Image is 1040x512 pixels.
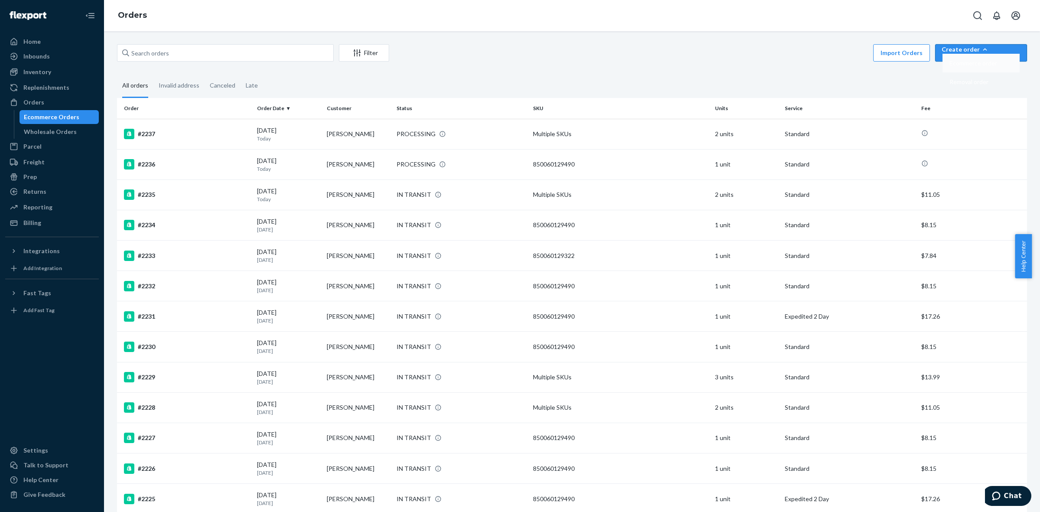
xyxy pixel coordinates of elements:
a: Add Fast Tag [5,303,99,317]
div: Settings [23,446,48,455]
div: #2226 [124,463,250,474]
p: [DATE] [257,226,320,233]
th: Fee [918,98,1027,119]
td: [PERSON_NAME] [323,241,393,271]
td: $7.84 [918,241,1027,271]
div: #2230 [124,342,250,352]
div: 850060129490 [533,221,708,229]
td: Multiple SKUs [530,179,712,210]
button: Help Center [1015,234,1032,278]
td: 1 unit [712,423,781,453]
th: Status [393,98,530,119]
div: #2229 [124,372,250,382]
div: IN TRANSIT [396,342,431,351]
p: [DATE] [257,499,320,507]
div: [DATE] [257,460,320,476]
a: Home [5,35,99,49]
a: Freight [5,155,99,169]
a: Inbounds [5,49,99,63]
td: [PERSON_NAME] [323,149,393,179]
div: [DATE] [257,157,320,173]
a: Help Center [5,473,99,487]
div: [DATE] [257,369,320,385]
p: [DATE] [257,317,320,324]
div: 850060129490 [533,312,708,321]
p: [DATE] [257,408,320,416]
td: $11.05 [918,179,1027,210]
button: Ecommerce order [942,54,1020,72]
td: $8.15 [918,453,1027,484]
div: Billing [23,218,41,227]
div: Help Center [23,476,58,484]
p: Standard [785,160,914,169]
div: [DATE] [257,126,320,142]
div: Wholesale Orders [24,127,77,136]
a: Replenishments [5,81,99,95]
td: $13.99 [918,362,1027,392]
p: Today [257,135,320,142]
div: #2227 [124,433,250,443]
button: Create orderEcommerce orderRemoval order [935,44,1027,62]
a: Returns [5,185,99,199]
p: Today [257,165,320,173]
p: Standard [785,403,914,412]
div: Ecommerce Orders [24,113,79,121]
div: Create order [942,45,1020,54]
div: Reporting [23,203,52,212]
p: [DATE] [257,378,320,385]
div: 850060129490 [533,495,708,503]
p: Standard [785,251,914,260]
div: 850060129490 [533,282,708,290]
td: 1 unit [712,241,781,271]
div: Prep [23,173,37,181]
div: PROCESSING [396,130,435,138]
div: 850060129490 [533,342,708,351]
div: #2235 [124,189,250,200]
div: #2234 [124,220,250,230]
td: $11.05 [918,392,1027,423]
div: IN TRANSIT [396,221,431,229]
p: [DATE] [257,469,320,476]
td: Multiple SKUs [530,119,712,149]
div: Invalid address [159,74,199,97]
p: Expedited 2 Day [785,495,914,503]
p: Standard [785,373,914,382]
td: [PERSON_NAME] [323,362,393,392]
button: Close Navigation [81,7,99,24]
td: [PERSON_NAME] [323,119,393,149]
div: #2236 [124,159,250,170]
td: 1 unit [712,332,781,362]
td: [PERSON_NAME] [323,332,393,362]
a: Parcel [5,140,99,153]
div: All orders [122,74,148,98]
td: 2 units [712,179,781,210]
td: Multiple SKUs [530,362,712,392]
div: [DATE] [257,430,320,446]
td: $8.15 [918,332,1027,362]
div: PROCESSING [396,160,435,169]
div: [DATE] [257,248,320,264]
div: IN TRANSIT [396,495,431,503]
div: 850060129490 [533,434,708,442]
th: Units [712,98,781,119]
td: [PERSON_NAME] [323,392,393,423]
a: Inventory [5,65,99,79]
p: Standard [785,464,914,473]
button: Talk to Support [5,458,99,472]
td: [PERSON_NAME] [323,301,393,332]
td: 3 units [712,362,781,392]
p: Standard [785,342,914,351]
th: Order [117,98,253,119]
ol: breadcrumbs [111,3,154,28]
td: 1 unit [712,453,781,484]
div: Orders [23,98,44,107]
div: #2233 [124,251,250,261]
button: Integrations [5,244,99,258]
div: [DATE] [257,491,320,507]
a: Settings [5,444,99,457]
td: $8.15 [918,271,1027,301]
input: Search orders [117,44,334,62]
button: Fast Tags [5,286,99,300]
p: [DATE] [257,287,320,294]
